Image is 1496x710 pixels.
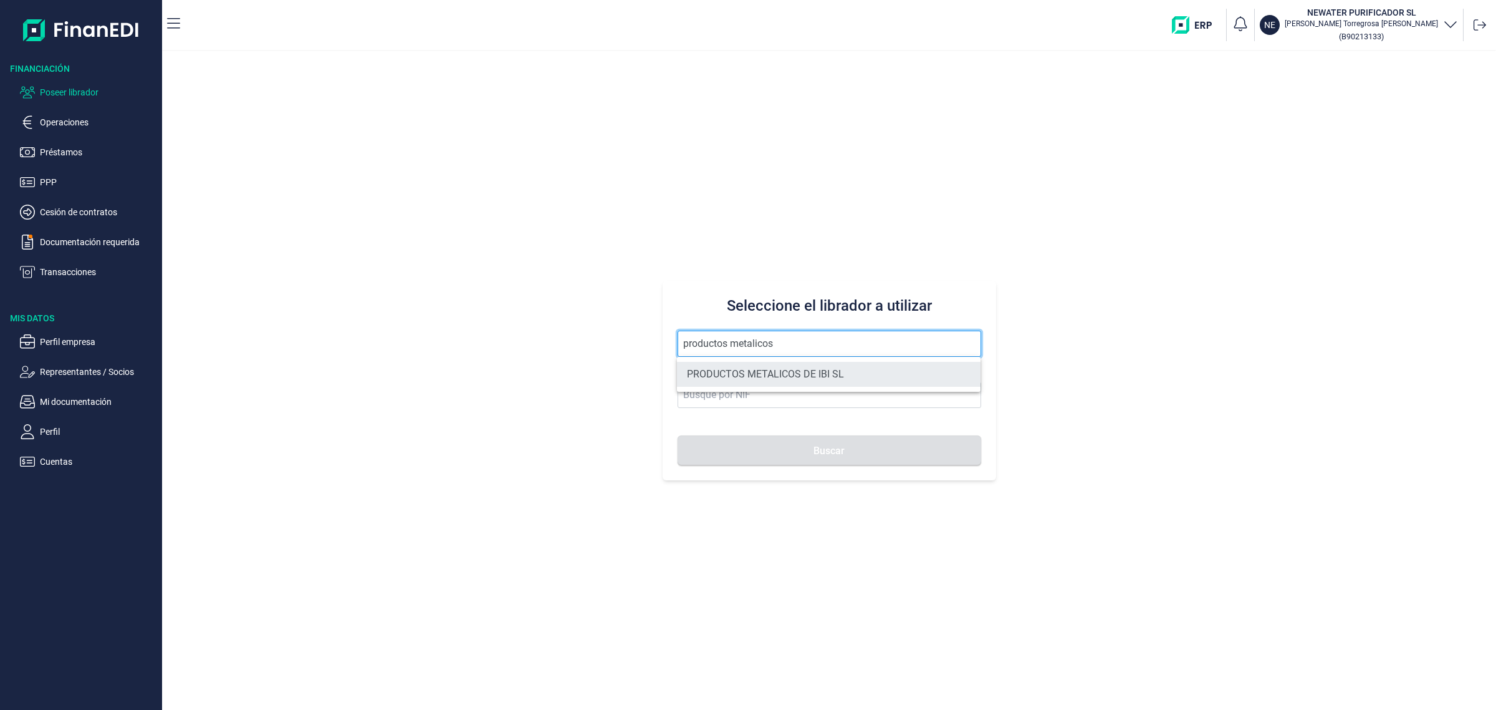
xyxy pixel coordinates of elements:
[40,364,157,379] p: Representantes / Socios
[40,454,157,469] p: Cuentas
[20,454,157,469] button: Cuentas
[1339,32,1384,41] small: Copiar cif
[20,394,157,409] button: Mi documentación
[1260,6,1458,44] button: NENEWATER PURIFICADOR SL[PERSON_NAME] Torregrosa [PERSON_NAME](B90213133)
[40,235,157,250] p: Documentación requerida
[40,424,157,439] p: Perfil
[40,334,157,349] p: Perfil empresa
[20,85,157,100] button: Poseer librador
[678,296,981,316] h3: Seleccione el librador a utilizar
[40,85,157,100] p: Poseer librador
[1264,19,1275,31] p: NE
[1285,19,1438,29] p: [PERSON_NAME] Torregrosa [PERSON_NAME]
[20,424,157,439] button: Perfil
[678,435,981,465] button: Buscar
[1285,6,1438,19] h3: NEWATER PURIFICADOR SL
[40,115,157,130] p: Operaciones
[23,10,140,50] img: Logo de aplicación
[678,331,981,357] input: Seleccione la razón social
[813,446,845,455] span: Buscar
[20,334,157,349] button: Perfil empresa
[677,362,981,387] li: PRODUCTOS METALICOS DE IBI SL
[40,205,157,220] p: Cesión de contratos
[20,175,157,190] button: PPP
[20,265,157,280] button: Transacciones
[20,205,157,220] button: Cesión de contratos
[20,364,157,379] button: Representantes / Socios
[20,145,157,160] button: Préstamos
[40,265,157,280] p: Transacciones
[678,382,981,408] input: Busque por NIF
[20,235,157,250] button: Documentación requerida
[40,175,157,190] p: PPP
[1172,16,1221,34] img: erp
[40,145,157,160] p: Préstamos
[40,394,157,409] p: Mi documentación
[20,115,157,130] button: Operaciones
